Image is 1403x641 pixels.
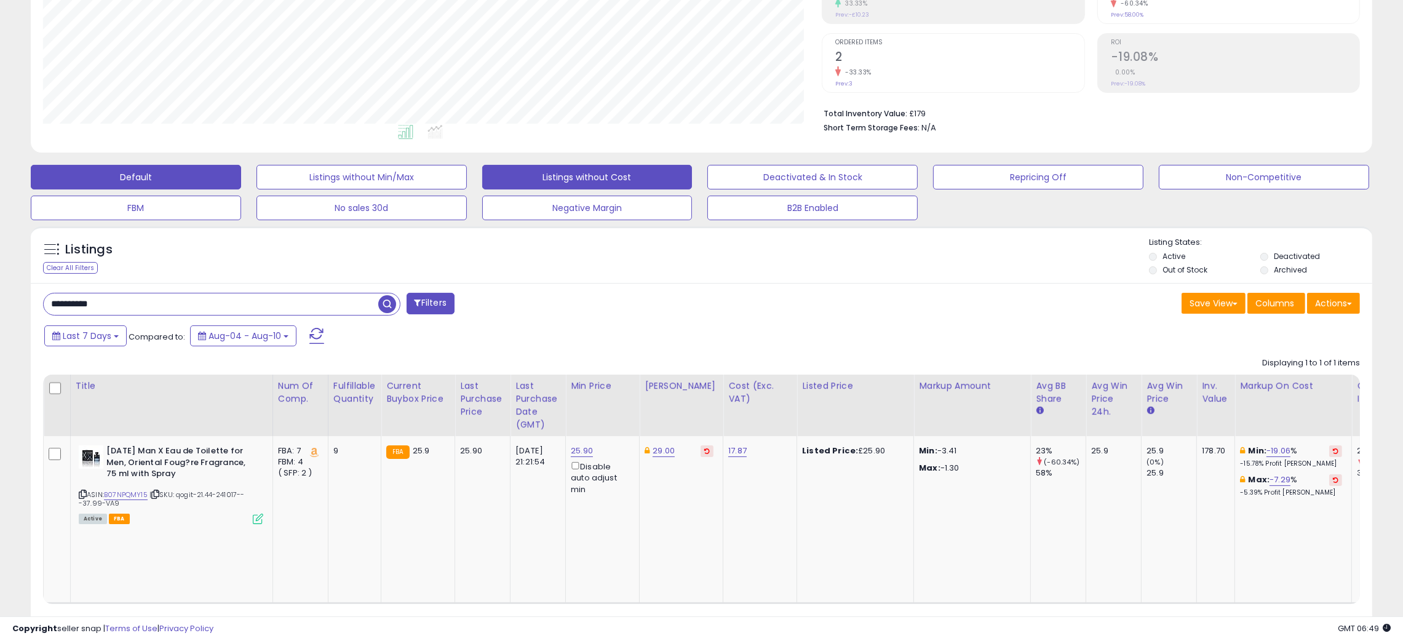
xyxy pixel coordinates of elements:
[1036,380,1081,405] div: Avg BB Share
[1111,68,1135,77] small: 0.00%
[571,445,593,457] a: 25.90
[1249,445,1267,456] b: Min:
[1262,357,1360,369] div: Displaying 1 to 1 of 1 items
[919,462,940,474] strong: Max:
[1357,380,1402,405] div: Ordered Items
[105,623,157,634] a: Terms of Use
[1163,251,1185,261] label: Active
[256,165,467,189] button: Listings without Min/Max
[1111,50,1359,66] h2: -19.08%
[1147,445,1196,456] div: 25.9
[1249,474,1270,485] b: Max:
[209,330,281,342] span: Aug-04 - Aug-10
[1270,474,1290,486] a: -7.29
[278,380,323,405] div: Num of Comp.
[104,490,148,500] a: B07NPQMY15
[802,445,904,456] div: £25.90
[1307,293,1360,314] button: Actions
[106,445,256,483] b: [DATE] Man X Eau de Toilette for Men, Oriental Foug?re Fragrance, 75 ml with Spray
[707,196,918,220] button: B2B Enabled
[802,445,858,456] b: Listed Price:
[921,122,936,133] span: N/A
[835,11,869,18] small: Prev: -£10.23
[79,445,263,523] div: ASIN:
[76,380,268,392] div: Title
[919,380,1025,392] div: Markup Amount
[129,331,185,343] span: Compared to:
[728,380,792,405] div: Cost (Exc. VAT)
[43,262,98,274] div: Clear All Filters
[12,623,213,635] div: seller snap | |
[645,380,718,392] div: [PERSON_NAME]
[44,325,127,346] button: Last 7 Days
[63,330,111,342] span: Last 7 Days
[802,380,908,392] div: Listed Price
[1240,488,1342,497] p: -5.39% Profit [PERSON_NAME]
[1240,460,1342,468] p: -15.78% Profit [PERSON_NAME]
[1111,11,1143,18] small: Prev: 58.00%
[824,108,907,119] b: Total Inventory Value:
[1266,445,1290,457] a: -19.06
[386,445,409,459] small: FBA
[159,623,213,634] a: Privacy Policy
[1159,165,1369,189] button: Non-Competitive
[79,490,245,508] span: | SKU: qogit-21.44-241017---37.99-VA9
[919,445,1021,456] p: -3.41
[1163,265,1207,275] label: Out of Stock
[65,241,113,258] h5: Listings
[1247,293,1305,314] button: Columns
[1240,380,1346,392] div: Markup on Cost
[1240,445,1342,468] div: %
[571,460,630,495] div: Disable auto adjust min
[1182,293,1246,314] button: Save View
[460,445,501,456] div: 25.90
[482,196,693,220] button: Negative Margin
[1111,80,1145,87] small: Prev: -19.08%
[1091,445,1132,456] div: 25.9
[1274,251,1320,261] label: Deactivated
[919,463,1021,474] p: -1.30
[1036,468,1086,479] div: 58%
[31,165,241,189] button: Default
[278,445,319,456] div: FBA: 7
[515,445,556,468] div: [DATE] 21:21:54
[835,39,1084,46] span: Ordered Items
[79,445,103,469] img: 31DusdLSGpL._SL40_.jpg
[824,105,1351,120] li: £179
[515,380,560,431] div: Last Purchase Date (GMT)
[1240,474,1342,497] div: %
[333,445,372,456] div: 9
[190,325,296,346] button: Aug-04 - Aug-10
[278,468,319,479] div: ( SFP: 2 )
[333,380,376,405] div: Fulfillable Quantity
[1147,468,1196,479] div: 25.9
[460,380,505,418] div: Last Purchase Price
[824,122,920,133] b: Short Term Storage Fees:
[1274,265,1307,275] label: Archived
[571,380,634,392] div: Min Price
[1235,375,1352,436] th: The percentage added to the cost of goods (COGS) that forms the calculator for Min & Max prices.
[1202,380,1230,405] div: Inv. value
[386,380,450,405] div: Current Buybox Price
[413,445,430,456] span: 25.9
[835,80,853,87] small: Prev: 3
[1036,405,1043,416] small: Avg BB Share.
[1202,445,1225,456] div: 178.70
[109,514,130,524] span: FBA
[835,50,1084,66] h2: 2
[1338,623,1391,634] span: 2025-08-18 06:49 GMT
[707,165,918,189] button: Deactivated & In Stock
[1091,380,1136,418] div: Avg Win Price 24h.
[1147,380,1191,405] div: Avg Win Price
[919,445,937,456] strong: Min:
[1147,405,1154,416] small: Avg Win Price.
[1036,445,1086,456] div: 23%
[841,68,872,77] small: -33.33%
[1255,297,1294,309] span: Columns
[1111,39,1359,46] span: ROI
[79,514,107,524] span: All listings currently available for purchase on Amazon
[728,445,747,457] a: 17.87
[1149,237,1372,249] p: Listing States:
[31,196,241,220] button: FBM
[256,196,467,220] button: No sales 30d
